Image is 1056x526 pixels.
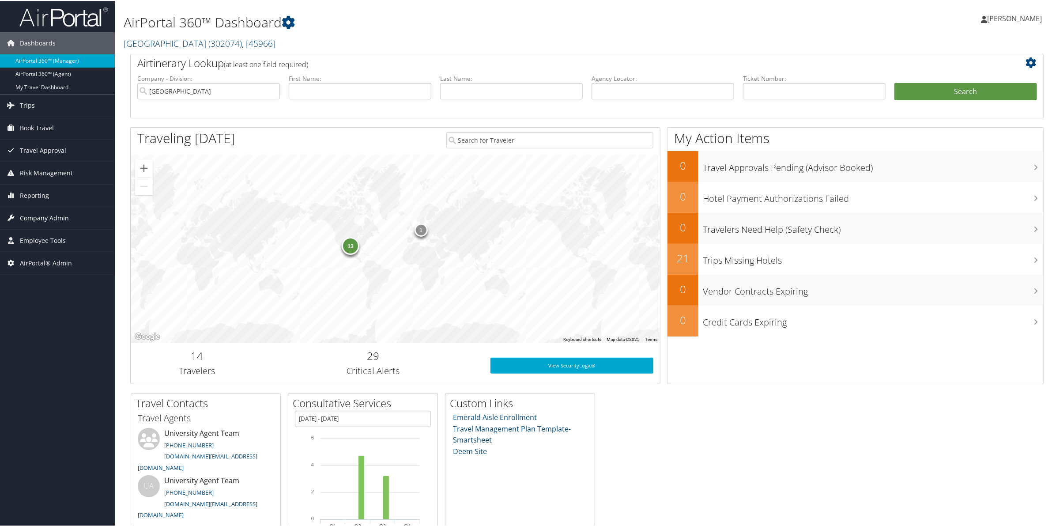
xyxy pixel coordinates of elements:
[208,37,242,49] span: ( 302074 )
[563,336,601,342] button: Keyboard shortcuts
[668,250,698,265] h2: 21
[137,364,256,376] h3: Travelers
[137,73,280,82] label: Company - Division:
[133,427,278,474] li: University Agent Team
[124,37,275,49] a: [GEOGRAPHIC_DATA]
[20,116,54,138] span: Book Travel
[20,184,49,206] span: Reporting
[20,139,66,161] span: Travel Approval
[703,311,1044,328] h3: Credit Cards Expiring
[137,348,256,363] h2: 14
[164,488,214,496] a: [PHONE_NUMBER]
[592,73,734,82] label: Agency Locator:
[19,6,108,26] img: airportal-logo.png
[668,212,1044,243] a: 0Travelers Need Help (Safety Check)
[414,222,427,235] div: 1
[668,219,698,234] h2: 0
[164,440,214,448] a: [PHONE_NUMBER]
[981,4,1051,31] a: [PERSON_NAME]
[293,395,437,410] h2: Consultative Services
[668,243,1044,274] a: 21Trips Missing Hotels
[703,249,1044,266] h3: Trips Missing Hotels
[20,229,66,251] span: Employee Tools
[133,330,162,342] img: Google
[138,451,257,471] a: [DOMAIN_NAME][EMAIL_ADDRESS][DOMAIN_NAME]
[668,150,1044,181] a: 0Travel Approvals Pending (Advisor Booked)
[668,157,698,172] h2: 0
[668,128,1044,147] h1: My Action Items
[270,364,477,376] h3: Critical Alerts
[135,159,153,176] button: Zoom in
[137,55,961,70] h2: Airtinerary Lookup
[668,305,1044,336] a: 0Credit Cards Expiring
[446,131,654,148] input: Search for Traveler
[440,73,583,82] label: Last Name:
[20,94,35,116] span: Trips
[607,336,640,341] span: Map data ©2025
[138,411,274,424] h3: Travel Agents
[645,336,657,341] a: Terms (opens in new tab)
[135,177,153,194] button: Zoom out
[668,312,698,327] h2: 0
[138,499,257,518] a: [DOMAIN_NAME][EMAIL_ADDRESS][DOMAIN_NAME]
[133,330,162,342] a: Open this area in Google Maps (opens a new window)
[703,218,1044,235] h3: Travelers Need Help (Safety Check)
[124,12,742,31] h1: AirPortal 360™ Dashboard
[311,461,314,466] tspan: 4
[20,31,56,53] span: Dashboards
[342,236,359,254] div: 13
[20,251,72,273] span: AirPortal® Admin
[668,181,1044,212] a: 0Hotel Payment Authorizations Failed
[703,156,1044,173] h3: Travel Approvals Pending (Advisor Booked)
[453,423,571,444] a: Travel Management Plan Template- Smartsheet
[668,274,1044,305] a: 0Vendor Contracts Expiring
[703,187,1044,204] h3: Hotel Payment Authorizations Failed
[20,161,73,183] span: Risk Management
[894,82,1037,100] button: Search
[224,59,308,68] span: (at least one field required)
[743,73,886,82] label: Ticket Number:
[453,446,487,455] a: Deem Site
[270,348,477,363] h2: 29
[311,434,314,439] tspan: 6
[453,412,537,421] a: Emerald Aisle Enrollment
[136,395,280,410] h2: Travel Contacts
[987,13,1042,23] span: [PERSON_NAME]
[138,474,160,496] div: UA
[133,474,278,522] li: University Agent Team
[311,515,314,520] tspan: 0
[450,395,595,410] h2: Custom Links
[668,281,698,296] h2: 0
[289,73,431,82] label: First Name:
[668,188,698,203] h2: 0
[703,280,1044,297] h3: Vendor Contracts Expiring
[490,357,654,373] a: View SecurityLogic®
[311,488,314,493] tspan: 2
[137,128,235,147] h1: Traveling [DATE]
[242,37,275,49] span: , [ 45966 ]
[20,206,69,228] span: Company Admin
